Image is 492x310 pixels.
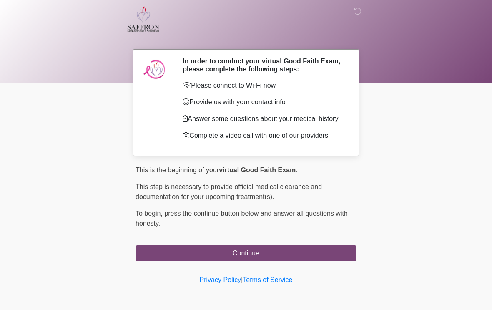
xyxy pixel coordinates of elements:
[183,97,344,107] p: Provide us with your contact info
[136,210,348,227] span: press the continue button below and answer all questions with honesty.
[136,183,322,200] span: This step is necessary to provide official medical clearance and documentation for your upcoming ...
[200,276,241,283] a: Privacy Policy
[127,6,160,32] img: Saffron Laser Aesthetics and Medical Spa Logo
[183,81,344,91] p: Please connect to Wi-Fi now
[183,114,344,124] p: Answer some questions about your medical history
[136,166,219,174] span: This is the beginning of your
[142,57,167,82] img: Agent Avatar
[136,245,356,261] button: Continue
[183,131,344,141] p: Complete a video call with one of our providers
[243,276,292,283] a: Terms of Service
[183,57,344,73] h2: In order to conduct your virtual Good Faith Exam, please complete the following steps:
[136,210,164,217] span: To begin,
[241,276,243,283] a: |
[219,166,296,174] strong: virtual Good Faith Exam
[296,166,297,174] span: .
